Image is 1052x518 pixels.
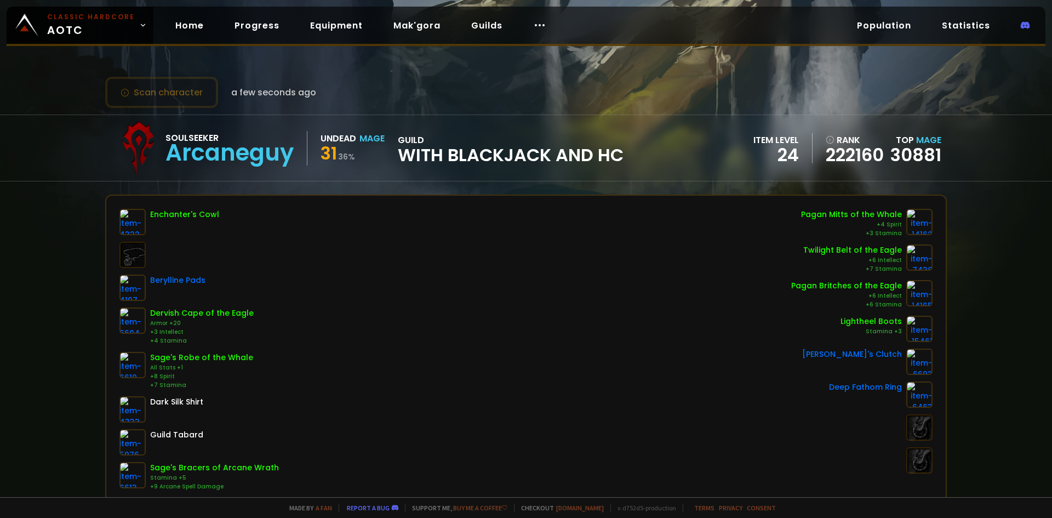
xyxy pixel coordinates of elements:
[338,151,355,162] small: 36 %
[803,244,902,256] div: Twilight Belt of the Eagle
[826,133,884,147] div: rank
[119,209,146,235] img: item-4322
[906,382,933,408] img: item-6463
[906,280,933,306] img: item-14165
[803,265,902,274] div: +7 Stamina
[906,349,933,375] img: item-6693
[165,145,294,161] div: Arcaneguy
[150,308,254,319] div: Dervish Cape of the Eagle
[398,147,624,163] span: With Blackjack and HC
[150,363,253,372] div: All Stats +1
[150,474,279,482] div: Stamina +5
[47,12,135,38] span: AOTC
[150,372,253,381] div: +8 Spirit
[610,504,676,512] span: v. d752d5 - production
[321,141,337,166] span: 31
[719,504,742,512] a: Privacy
[119,429,146,456] img: item-5976
[916,134,941,146] span: Mage
[150,337,254,345] div: +4 Stamina
[514,504,604,512] span: Checkout
[165,131,294,145] div: Soulseeker
[105,77,218,108] button: Scan character
[231,86,316,99] span: a few seconds ago
[694,504,714,512] a: Terms
[226,14,288,37] a: Progress
[359,132,385,145] div: Mage
[890,143,941,167] a: 30881
[47,12,135,22] small: Classic Hardcore
[791,300,902,309] div: +6 Stamina
[385,14,449,37] a: Mak'gora
[150,319,254,328] div: Armor +20
[753,147,799,163] div: 24
[119,352,146,378] img: item-6610
[747,504,776,512] a: Consent
[906,244,933,271] img: item-7438
[150,396,203,408] div: Dark Silk Shirt
[150,328,254,337] div: +3 Intellect
[791,292,902,300] div: +6 Intellect
[405,504,507,512] span: Support me,
[301,14,371,37] a: Equipment
[802,349,902,360] div: [PERSON_NAME]'s Clutch
[791,280,902,292] div: Pagan Britches of the Eagle
[462,14,511,37] a: Guilds
[167,14,213,37] a: Home
[119,275,146,301] img: item-4197
[841,327,902,336] div: Stamina +3
[803,256,902,265] div: +6 Intellect
[150,482,279,491] div: +9 Arcane Spell Damage
[398,133,624,163] div: guild
[801,220,902,229] div: +4 Spirit
[316,504,332,512] a: a fan
[753,133,799,147] div: item level
[150,462,279,474] div: Sage's Bracers of Arcane Wrath
[801,209,902,220] div: Pagan Mitts of the Whale
[347,504,390,512] a: Report a bug
[150,352,253,363] div: Sage's Robe of the Whale
[119,396,146,423] img: item-4333
[906,209,933,235] img: item-14162
[933,14,999,37] a: Statistics
[841,316,902,327] div: Lightheel Boots
[906,316,933,342] img: item-15461
[556,504,604,512] a: [DOMAIN_NAME]
[150,209,219,220] div: Enchanter's Cowl
[283,504,332,512] span: Made by
[321,132,356,145] div: Undead
[890,133,941,147] div: Top
[119,462,146,488] img: item-6613
[7,7,153,44] a: Classic HardcoreAOTC
[150,429,203,441] div: Guild Tabard
[453,504,507,512] a: Buy me a coffee
[150,275,205,286] div: Berylline Pads
[150,381,253,390] div: +7 Stamina
[829,382,902,393] div: Deep Fathom Ring
[848,14,920,37] a: Population
[119,308,146,334] img: item-6604
[826,147,884,163] a: 222160
[801,229,902,238] div: +3 Stamina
